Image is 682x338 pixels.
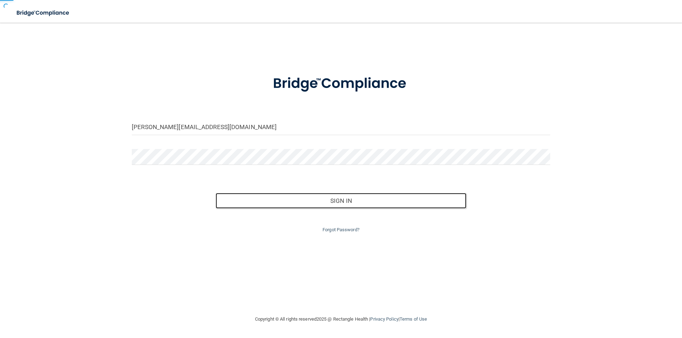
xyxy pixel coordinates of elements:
a: Privacy Policy [370,316,398,322]
input: Email [132,119,550,135]
img: bridge_compliance_login_screen.278c3ca4.svg [258,65,424,102]
a: Terms of Use [400,316,427,322]
div: Copyright © All rights reserved 2025 @ Rectangle Health | | [211,308,471,331]
a: Forgot Password? [323,227,359,232]
img: bridge_compliance_login_screen.278c3ca4.svg [11,6,76,20]
iframe: Drift Widget Chat Controller [559,288,673,316]
button: Sign In [216,193,467,209]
